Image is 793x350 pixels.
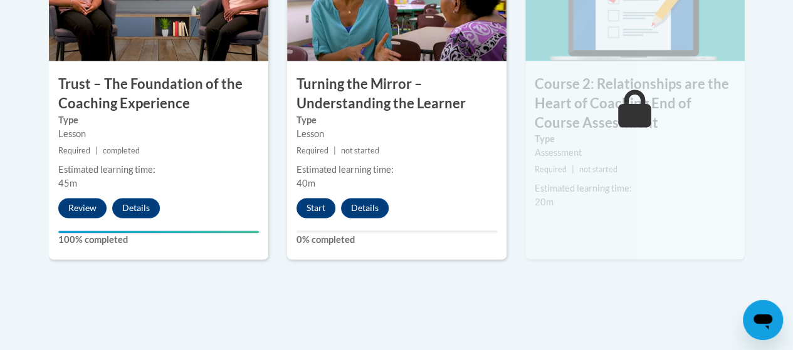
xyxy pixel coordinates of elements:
[535,165,567,174] span: Required
[297,113,497,127] label: Type
[525,75,745,132] h3: Course 2: Relationships are the Heart of Coaching End of Course Assessment
[58,146,90,155] span: Required
[112,198,160,218] button: Details
[535,197,554,207] span: 20m
[743,300,783,340] iframe: Button to launch messaging window
[297,146,328,155] span: Required
[287,75,507,113] h3: Turning the Mirror – Understanding the Learner
[297,127,497,141] div: Lesson
[535,132,735,146] label: Type
[341,198,389,218] button: Details
[58,178,77,188] span: 45m
[333,146,336,155] span: |
[58,163,259,177] div: Estimated learning time:
[95,146,98,155] span: |
[297,163,497,177] div: Estimated learning time:
[572,165,574,174] span: |
[103,146,140,155] span: completed
[297,198,335,218] button: Start
[535,146,735,160] div: Assessment
[341,146,379,155] span: not started
[535,182,735,195] div: Estimated learning time:
[58,233,259,247] label: 100% completed
[297,178,315,188] span: 40m
[579,165,617,174] span: not started
[58,127,259,141] div: Lesson
[49,75,268,113] h3: Trust – The Foundation of the Coaching Experience
[58,198,107,218] button: Review
[58,113,259,127] label: Type
[58,230,259,233] div: Your progress
[297,233,497,247] label: 0% completed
